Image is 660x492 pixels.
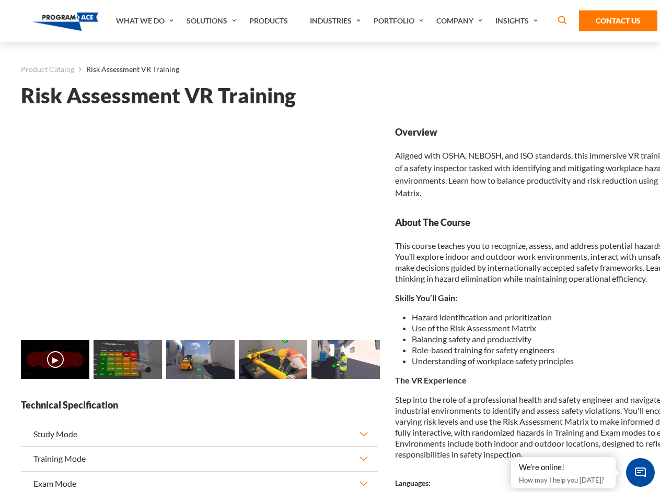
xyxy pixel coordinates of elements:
[166,340,235,379] img: Risk Assessment VR Training - Preview 2
[311,340,380,379] img: Risk Assessment VR Training - Preview 4
[395,478,431,487] strong: Languages:
[239,340,307,379] img: Risk Assessment VR Training - Preview 3
[74,63,179,76] li: Risk Assessment VR Training
[21,340,89,379] img: Risk Assessment VR Training - Video 0
[47,351,64,368] button: ▶
[519,462,608,473] div: We're online!
[21,126,378,327] iframe: Risk Assessment VR Training - Video 0
[21,399,378,412] strong: Technical Specification
[21,63,74,76] a: Product Catalog
[21,422,378,446] button: Study Mode
[579,10,657,31] a: Contact Us
[32,13,99,31] img: Program-Ace
[519,474,608,486] p: How may I help you [DATE]?
[21,447,378,471] button: Training Mode
[94,340,162,379] img: Risk Assessment VR Training - Preview 1
[626,458,655,487] span: Chat Widget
